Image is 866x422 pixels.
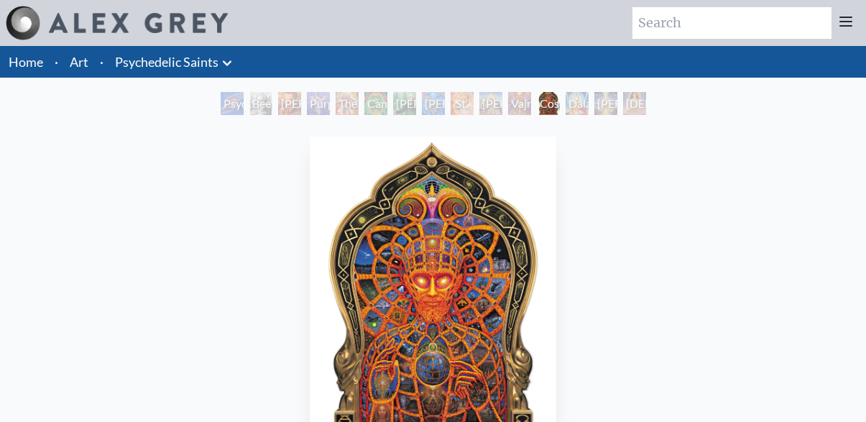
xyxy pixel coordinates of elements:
[70,52,88,72] a: Art
[307,92,330,115] div: Purple [DEMOGRAPHIC_DATA]
[115,52,218,72] a: Psychedelic Saints
[94,46,109,78] li: ·
[422,92,445,115] div: [PERSON_NAME] & the New Eleusis
[336,92,359,115] div: The Shulgins and their Alchemical Angels
[623,92,646,115] div: [DEMOGRAPHIC_DATA]
[221,92,244,115] div: Psychedelic Healing
[249,92,272,115] div: Beethoven
[393,92,416,115] div: [PERSON_NAME][US_STATE] - Hemp Farmer
[508,92,531,115] div: Vajra Guru
[451,92,474,115] div: St. [PERSON_NAME] & The LSD Revelation Revolution
[49,46,64,78] li: ·
[566,92,589,115] div: Dalai Lama
[537,92,560,115] div: Cosmic [DEMOGRAPHIC_DATA]
[364,92,387,115] div: Cannabacchus
[278,92,301,115] div: [PERSON_NAME] M.D., Cartographer of Consciousness
[9,54,43,70] a: Home
[479,92,502,115] div: [PERSON_NAME]
[594,92,617,115] div: [PERSON_NAME]
[632,7,832,39] input: Search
